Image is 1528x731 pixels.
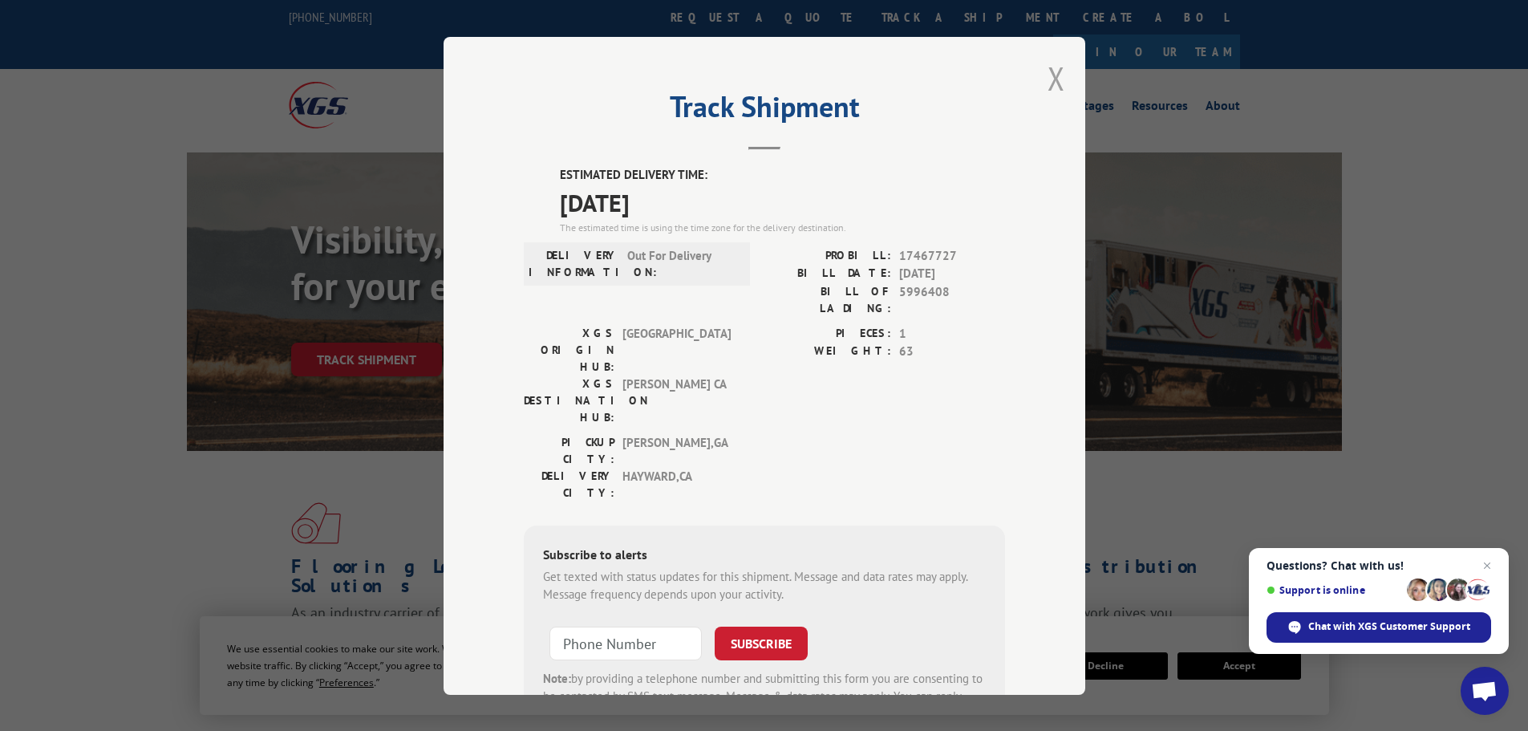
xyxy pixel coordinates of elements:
span: [PERSON_NAME] , GA [622,433,731,467]
label: XGS DESTINATION HUB: [524,375,614,425]
span: 63 [899,343,1005,361]
span: [DATE] [560,184,1005,220]
label: XGS ORIGIN HUB: [524,324,614,375]
span: 17467727 [899,246,1005,265]
button: Close modal [1048,57,1065,99]
span: [GEOGRAPHIC_DATA] [622,324,731,375]
span: Questions? Chat with us! [1267,559,1491,572]
label: PROBILL: [764,246,891,265]
label: BILL OF LADING: [764,282,891,316]
div: The estimated time is using the time zone for the delivery destination. [560,220,1005,234]
span: [DATE] [899,265,1005,283]
h2: Track Shipment [524,95,1005,126]
span: 1 [899,324,1005,343]
strong: Note: [543,670,571,685]
label: DELIVERY CITY: [524,467,614,501]
div: Subscribe to alerts [543,544,986,567]
label: PIECES: [764,324,891,343]
div: by providing a telephone number and submitting this form you are consenting to be contacted by SM... [543,669,986,724]
span: Chat with XGS Customer Support [1267,612,1491,643]
a: Open chat [1461,667,1509,715]
label: BILL DATE: [764,265,891,283]
span: HAYWARD , CA [622,467,731,501]
input: Phone Number [549,626,702,660]
label: WEIGHT: [764,343,891,361]
span: [PERSON_NAME] CA [622,375,731,425]
div: Get texted with status updates for this shipment. Message and data rates may apply. Message frequ... [543,567,986,603]
label: DELIVERY INFORMATION: [529,246,619,280]
button: SUBSCRIBE [715,626,808,660]
span: Support is online [1267,584,1401,596]
span: Chat with XGS Customer Support [1308,619,1470,634]
label: PICKUP CITY: [524,433,614,467]
span: 5996408 [899,282,1005,316]
label: ESTIMATED DELIVERY TIME: [560,166,1005,185]
span: Out For Delivery [627,246,736,280]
